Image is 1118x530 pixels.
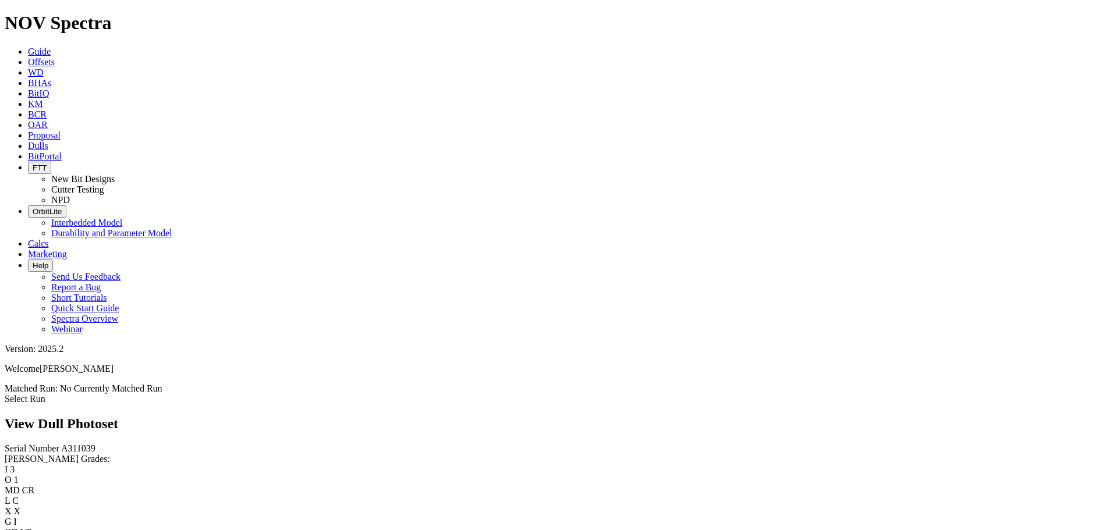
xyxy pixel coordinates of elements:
a: Proposal [28,130,61,140]
a: New Bit Designs [51,174,115,184]
label: O [5,475,12,485]
label: G [5,517,12,527]
a: Quick Start Guide [51,303,119,313]
label: Serial Number [5,443,59,453]
span: Matched Run: [5,383,58,393]
span: I [14,517,17,527]
a: Select Run [5,394,45,404]
h2: View Dull Photoset [5,416,1113,432]
label: L [5,496,10,506]
a: NPD [51,195,70,205]
span: OrbitLite [33,207,62,216]
div: [PERSON_NAME] Grades: [5,454,1113,464]
h1: NOV Spectra [5,12,1113,34]
a: Short Tutorials [51,293,107,303]
a: Report a Bug [51,282,101,292]
label: I [5,464,8,474]
span: 3 [10,464,15,474]
button: OrbitLite [28,205,66,218]
span: FTT [33,163,47,172]
a: Offsets [28,57,55,67]
a: OAR [28,120,48,130]
a: Spectra Overview [51,314,118,323]
span: 1 [14,475,19,485]
a: KM [28,99,43,109]
a: BitPortal [28,151,62,161]
label: X [5,506,12,516]
a: BitIQ [28,88,49,98]
a: BHAs [28,78,51,88]
span: No Currently Matched Run [60,383,162,393]
a: Durability and Parameter Model [51,228,172,238]
a: BCR [28,109,47,119]
a: WD [28,67,44,77]
span: C [12,496,19,506]
a: Interbedded Model [51,218,122,227]
a: Guide [28,47,51,56]
span: Help [33,261,48,270]
a: Marketing [28,249,67,259]
a: Dulls [28,141,48,151]
p: Welcome [5,364,1113,374]
span: X [14,506,21,516]
label: MD [5,485,20,495]
span: A311039 [61,443,95,453]
a: Calcs [28,239,49,248]
span: [PERSON_NAME] [40,364,114,374]
div: Version: 2025.2 [5,344,1113,354]
button: FTT [28,162,51,174]
a: Cutter Testing [51,184,104,194]
button: Help [28,259,53,272]
a: Webinar [51,324,83,334]
span: CR [22,485,34,495]
a: Send Us Feedback [51,272,121,282]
